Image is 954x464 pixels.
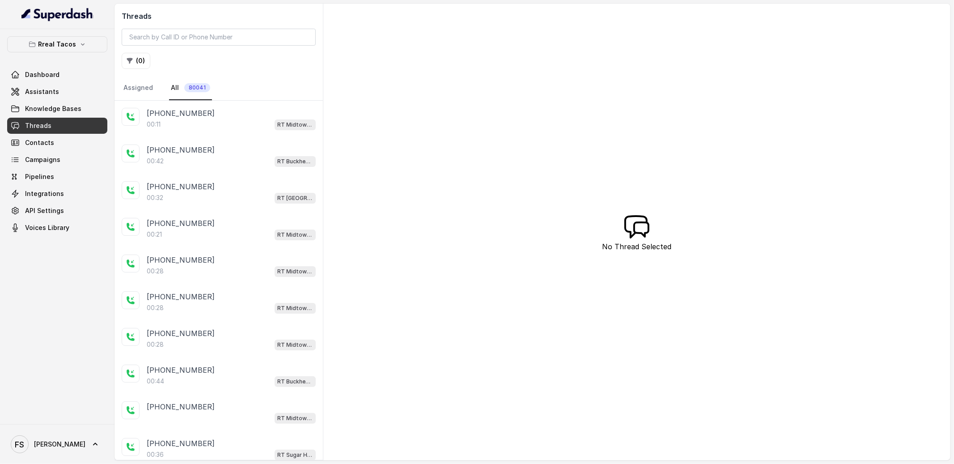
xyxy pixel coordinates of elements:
[25,70,59,79] span: Dashboard
[147,328,215,339] p: [PHONE_NUMBER]
[15,440,25,449] text: FS
[147,377,164,386] p: 00:44
[147,401,215,412] p: [PHONE_NUMBER]
[277,341,313,349] p: RT Midtown / EN
[25,155,60,164] span: Campaigns
[147,120,161,129] p: 00:11
[7,220,107,236] a: Voices Library
[7,67,107,83] a: Dashboard
[25,87,59,96] span: Assistants
[602,241,672,252] p: No Thread Selected
[147,450,164,459] p: 00:36
[25,206,64,215] span: API Settings
[184,83,210,92] span: 80041
[277,120,313,129] p: RT Midtown / EN
[277,267,313,276] p: RT Midtown / EN
[277,230,313,239] p: RT Midtown / EN
[147,230,162,239] p: 00:21
[7,36,107,52] button: Rreal Tacos
[34,440,85,449] span: [PERSON_NAME]
[147,108,215,119] p: [PHONE_NUMBER]
[147,193,163,202] p: 00:32
[122,29,316,46] input: Search by Call ID or Phone Number
[25,138,54,147] span: Contacts
[169,76,212,100] a: All80041
[147,365,215,375] p: [PHONE_NUMBER]
[7,432,107,457] a: [PERSON_NAME]
[21,7,93,21] img: light.svg
[38,39,76,50] p: Rreal Tacos
[147,218,215,229] p: [PHONE_NUMBER]
[277,194,313,203] p: RT [GEOGRAPHIC_DATA] / EN
[147,438,215,449] p: [PHONE_NUMBER]
[7,118,107,134] a: Threads
[122,11,316,21] h2: Threads
[277,157,313,166] p: RT Buckhead / EN
[147,291,215,302] p: [PHONE_NUMBER]
[147,340,164,349] p: 00:28
[277,304,313,313] p: RT Midtown / EN
[277,451,313,460] p: RT Sugar Hill / EN
[7,84,107,100] a: Assistants
[7,186,107,202] a: Integrations
[25,104,81,113] span: Knowledge Bases
[147,267,164,276] p: 00:28
[25,223,69,232] span: Voices Library
[277,377,313,386] p: RT Buckhead / EN
[122,53,150,69] button: (0)
[122,76,155,100] a: Assigned
[7,101,107,117] a: Knowledge Bases
[277,414,313,423] p: RT Midtown / EN
[147,181,215,192] p: [PHONE_NUMBER]
[122,76,316,100] nav: Tabs
[147,145,215,155] p: [PHONE_NUMBER]
[25,172,54,181] span: Pipelines
[147,157,164,166] p: 00:42
[25,189,64,198] span: Integrations
[147,303,164,312] p: 00:28
[147,255,215,265] p: [PHONE_NUMBER]
[7,152,107,168] a: Campaigns
[7,135,107,151] a: Contacts
[7,169,107,185] a: Pipelines
[25,121,51,130] span: Threads
[7,203,107,219] a: API Settings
